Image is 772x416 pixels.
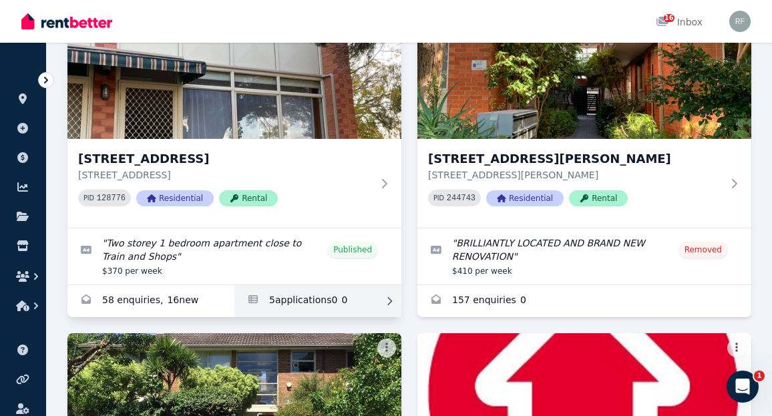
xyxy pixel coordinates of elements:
[219,190,278,206] span: Rental
[97,194,126,203] code: 128776
[447,194,475,203] code: 244743
[67,285,234,317] a: Enquiries for 1/375 Neerim Road, Carnegie
[234,285,401,317] a: Applications for 1/375 Neerim Road, Carnegie
[486,190,564,206] span: Residential
[377,339,396,357] button: More options
[417,11,751,139] img: 4/3 Huntly Street, Glen Huntly
[21,11,112,31] img: RentBetter
[428,168,722,182] p: [STREET_ADDRESS][PERSON_NAME]
[417,285,751,317] a: Enquiries for 4/3 Huntly Street, Glen Huntly
[417,11,751,228] a: 4/3 Huntly Street, Glen Huntly[STREET_ADDRESS][PERSON_NAME][STREET_ADDRESS][PERSON_NAME]PID 24474...
[433,194,444,202] small: PID
[67,228,401,284] a: Edit listing: Two storey 1 bedroom apartment close to Train and Shops
[727,339,746,357] button: More options
[727,371,759,403] iframe: Intercom live chat
[11,73,53,83] span: ORGANISE
[656,15,703,29] div: Inbox
[729,11,751,32] img: Richard Fowler
[754,371,765,381] span: 1
[417,228,751,284] a: Edit listing: BRILLIANTLY LOCATED AND BRAND NEW RENOVATION
[136,190,214,206] span: Residential
[428,150,722,168] h3: [STREET_ADDRESS][PERSON_NAME]
[569,190,628,206] span: Rental
[67,11,401,228] a: 1/375 Neerim Road, Carnegie[STREET_ADDRESS][STREET_ADDRESS]PID 128776ResidentialRental
[83,194,94,202] small: PID
[78,168,372,182] p: [STREET_ADDRESS]
[67,11,401,139] img: 1/375 Neerim Road, Carnegie
[78,150,372,168] h3: [STREET_ADDRESS]
[664,14,674,22] span: 16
